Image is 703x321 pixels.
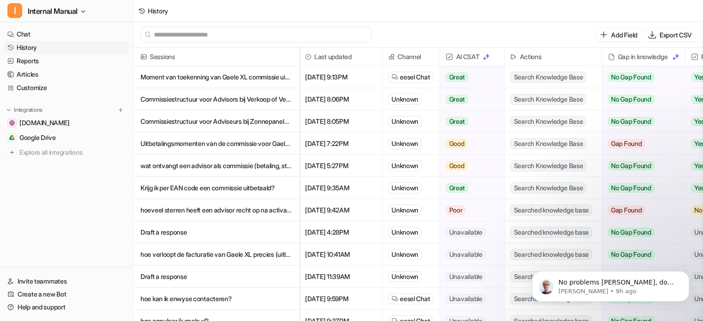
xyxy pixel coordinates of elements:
span: Unavailable [446,228,485,237]
a: Google DriveGoogle Drive [4,131,129,144]
span: Search Knowledge Base [510,116,586,127]
a: Articles [4,68,129,81]
p: hoeveel sterren heeft een advisor recht op na activatie van een [DEMOGRAPHIC_DATA]? [141,199,292,221]
h2: Actions [520,48,541,66]
span: Google Drive [19,133,56,142]
p: hoe kan ik enwyse contacteren? [141,288,292,310]
span: Searched knowledge base [510,271,592,282]
button: No Gap Found [602,88,678,110]
a: Invite teammates [4,275,129,288]
img: Google Drive [9,135,15,140]
p: Add Field [611,30,637,40]
span: Gap Found [608,139,645,148]
span: Search Knowledge Base [510,72,586,83]
span: Searched knowledge base [510,293,592,304]
span: Last updated [303,48,379,66]
button: No Gap Found [602,110,678,133]
p: Export CSV [660,30,692,40]
span: eesel Chat [400,73,430,82]
p: hoe verloopt de facturatie van Gaele XL precies (uitleg begrijpbaar voor klant)? [141,243,292,266]
span: Channel [386,48,436,66]
img: www.fluvius.be [9,120,15,126]
span: Great [446,95,468,104]
span: Searched knowledge base [510,205,592,216]
span: No Gap Found [608,117,654,126]
button: Good [440,133,499,155]
span: [DATE] 9:42AM [303,199,379,221]
span: Gap Found [608,206,645,215]
p: Commissiestructuur voor Advisors bij Verkoop of Verhuur van Zonnepanelen [141,88,292,110]
span: [DATE] 9:35AM [303,177,379,199]
span: No Gap Found [608,95,654,104]
span: Sessions [137,48,295,66]
span: Explore all integrations [19,145,125,160]
span: Searched knowledge base [510,227,592,238]
div: Unknown [388,249,422,260]
span: [DATE] 9:13PM [303,66,379,88]
button: Export CSV [645,28,696,42]
div: Unknown [388,138,422,149]
button: Gap Found [602,199,678,221]
button: No Gap Found [602,177,678,199]
span: eesel Chat [400,294,430,303]
span: Search Knowledge Base [510,182,586,194]
button: Great [440,110,499,133]
p: Krijg ik per EAN code een commissie uitbetaald? [141,177,292,199]
span: Search Knowledge Base [510,160,586,171]
button: No Gap Found [602,221,678,243]
span: Poor [446,206,465,215]
img: explore all integrations [7,148,17,157]
p: Commissiestructuur voor Adviseurs bij Zonnepanelen Koop en Huur [141,110,292,133]
p: Draft a response [141,221,292,243]
span: Search Knowledge Base [510,94,586,105]
span: Great [446,73,468,82]
div: Unknown [388,94,422,105]
a: eesel Chat [391,294,430,303]
span: Great [446,117,468,126]
span: No Gap Found [608,228,654,237]
a: Reports [4,55,129,67]
a: Customize [4,81,129,94]
a: Create a new Bot [4,288,129,301]
span: Good [446,139,467,148]
span: [DATE] 9:59PM [303,288,379,310]
span: I [7,3,22,18]
button: Integrations [4,105,45,115]
span: Unavailable [446,250,485,259]
button: Great [440,177,499,199]
span: [DATE] 4:28PM [303,221,379,243]
span: [DATE] 10:41AM [303,243,379,266]
span: Searched knowledge base [510,249,592,260]
a: Explore all integrations [4,146,129,159]
span: [DATE] 8:06PM [303,88,379,110]
button: Good [440,155,499,177]
p: Integrations [14,106,43,114]
div: Gap in knowledge [606,48,681,66]
span: Search Knowledge Base [510,138,586,149]
div: Unknown [388,227,422,238]
img: eeselChat [391,74,398,80]
div: Unknown [388,116,422,127]
span: [DATE] 11:39AM [303,266,379,288]
span: Internal Manual [28,5,78,18]
a: Help and support [4,301,129,314]
span: Unavailable [446,294,485,303]
iframe: Intercom notifications message [518,252,703,316]
span: [DATE] 5:27PM [303,155,379,177]
span: [DATE] 8:05PM [303,110,379,133]
button: No Gap Found [602,155,678,177]
div: Unknown [388,160,422,171]
a: www.fluvius.be[DOMAIN_NAME] [4,116,129,129]
span: Great [446,183,468,193]
div: Unknown [388,182,422,194]
span: [DOMAIN_NAME] [19,118,69,127]
a: Chat [4,28,129,41]
span: [DATE] 7:22PM [303,133,379,155]
a: History [4,41,129,54]
span: No Gap Found [608,183,654,193]
div: History [148,6,168,16]
p: Moment van toekenning van Gaele XL commissie uitgelegd [141,66,292,88]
